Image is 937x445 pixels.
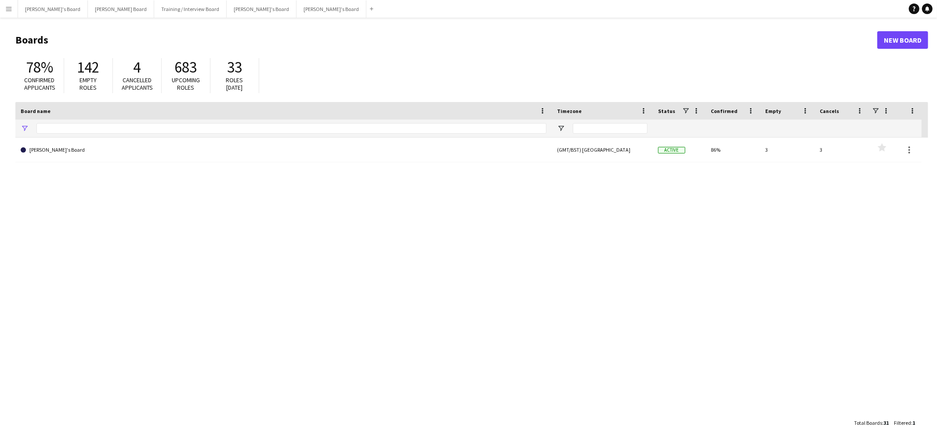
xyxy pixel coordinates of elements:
span: 683 [175,58,197,77]
span: Cancels [820,108,839,114]
span: Board name [21,108,51,114]
div: (GMT/BST) [GEOGRAPHIC_DATA] [552,138,653,162]
button: [PERSON_NAME]'s Board [227,0,297,18]
span: Roles [DATE] [226,76,243,91]
div: : [854,414,889,431]
span: 33 [227,58,242,77]
span: Confirmed [711,108,738,114]
div: 3 [814,138,869,162]
span: Empty [765,108,781,114]
button: [PERSON_NAME] Board [88,0,154,18]
button: Open Filter Menu [557,124,565,132]
div: : [894,414,915,431]
a: [PERSON_NAME]'s Board [21,138,546,162]
span: Active [658,147,685,153]
span: 142 [77,58,100,77]
span: Cancelled applicants [122,76,153,91]
button: [PERSON_NAME]'s Board [297,0,366,18]
span: Timezone [557,108,582,114]
input: Board name Filter Input [36,123,546,134]
span: Filtered [894,419,911,426]
a: New Board [877,31,928,49]
input: Timezone Filter Input [573,123,648,134]
div: 86% [705,138,760,162]
span: 31 [883,419,889,426]
div: 3 [760,138,814,162]
button: [PERSON_NAME]'s Board [18,0,88,18]
button: Open Filter Menu [21,124,29,132]
button: Training / Interview Board [154,0,227,18]
span: Total Boards [854,419,882,426]
span: 1 [912,419,915,426]
span: Upcoming roles [172,76,200,91]
h1: Boards [15,33,877,47]
span: Status [658,108,675,114]
span: 78% [26,58,53,77]
span: Confirmed applicants [24,76,55,91]
span: Empty roles [80,76,97,91]
span: 4 [134,58,141,77]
